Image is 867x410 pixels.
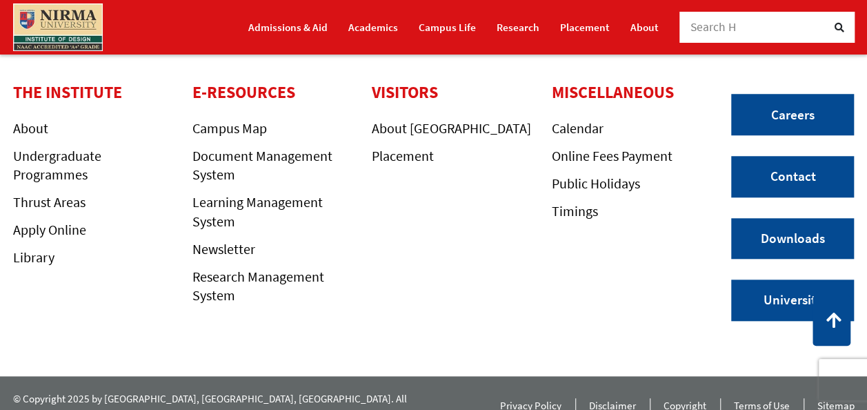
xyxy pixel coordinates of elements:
[731,280,854,321] a: University
[13,119,48,137] a: About
[13,221,86,238] a: Apply Online
[372,147,434,164] a: Placement
[348,15,398,39] a: Academics
[731,94,854,135] a: Careers
[497,15,539,39] a: Research
[13,248,54,266] a: Library
[192,193,323,229] a: Learning Management System
[731,218,854,260] a: Downloads
[192,268,324,304] a: Research Management System
[13,147,101,183] a: Undergraduate Programmes
[731,156,854,197] a: Contact
[13,3,103,51] img: main_logo
[192,119,267,137] a: Campus Map
[552,119,604,137] a: Calendar
[552,202,598,219] a: Timings
[552,147,672,164] a: Online Fees Payment
[630,15,659,39] a: About
[192,240,255,257] a: Newsletter
[552,175,640,192] a: Public Holidays
[13,193,86,211] a: Thrust Areas
[560,15,610,39] a: Placement
[248,15,328,39] a: Admissions & Aid
[372,119,530,137] a: About [GEOGRAPHIC_DATA]
[690,19,737,35] span: Search H
[192,147,332,183] a: Document Management System
[419,15,476,39] a: Campus Life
